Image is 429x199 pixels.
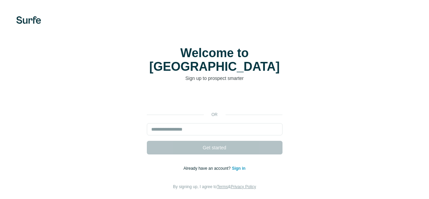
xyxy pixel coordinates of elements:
[183,166,232,171] span: Already have an account?
[204,112,226,118] p: or
[143,92,286,107] iframe: 「使用 Google 帳戶登入」按鈕
[16,16,41,24] img: Surfe's logo
[217,184,228,189] a: Terms
[173,184,256,189] span: By signing up, I agree to &
[231,184,256,189] a: Privacy Policy
[147,75,282,82] p: Sign up to prospect smarter
[232,166,246,171] a: Sign in
[147,46,282,73] h1: Welcome to [GEOGRAPHIC_DATA]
